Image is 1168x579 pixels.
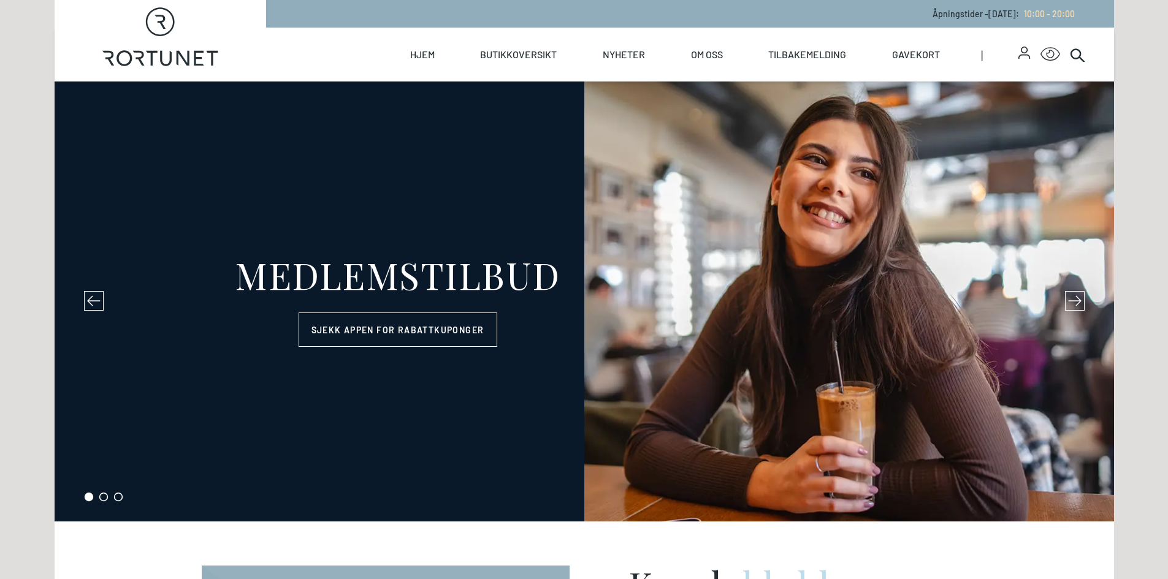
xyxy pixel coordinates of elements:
[235,256,560,293] div: MEDLEMSTILBUD
[1019,9,1075,19] a: 10:00 - 20:00
[480,28,557,81] a: Butikkoversikt
[892,28,940,81] a: Gavekort
[603,28,645,81] a: Nyheter
[1024,9,1075,19] span: 10:00 - 20:00
[981,28,1019,81] span: |
[768,28,846,81] a: Tilbakemelding
[55,81,1114,521] section: carousel-slider
[299,312,497,347] a: Sjekk appen for rabattkuponger
[691,28,723,81] a: Om oss
[410,28,435,81] a: Hjem
[55,81,1114,521] div: slide 1 of 3
[1040,45,1060,64] button: Open Accessibility Menu
[933,7,1075,20] p: Åpningstider - [DATE] :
